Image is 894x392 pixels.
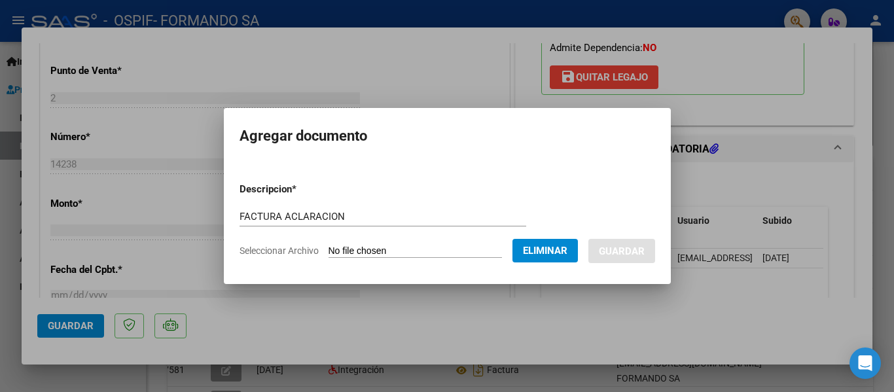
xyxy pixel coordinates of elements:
[849,347,881,379] div: Open Intercom Messenger
[512,239,578,262] button: Eliminar
[599,245,645,257] span: Guardar
[240,182,365,197] p: Descripcion
[240,124,655,149] h2: Agregar documento
[523,245,567,257] span: Eliminar
[588,239,655,263] button: Guardar
[240,245,319,256] span: Seleccionar Archivo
